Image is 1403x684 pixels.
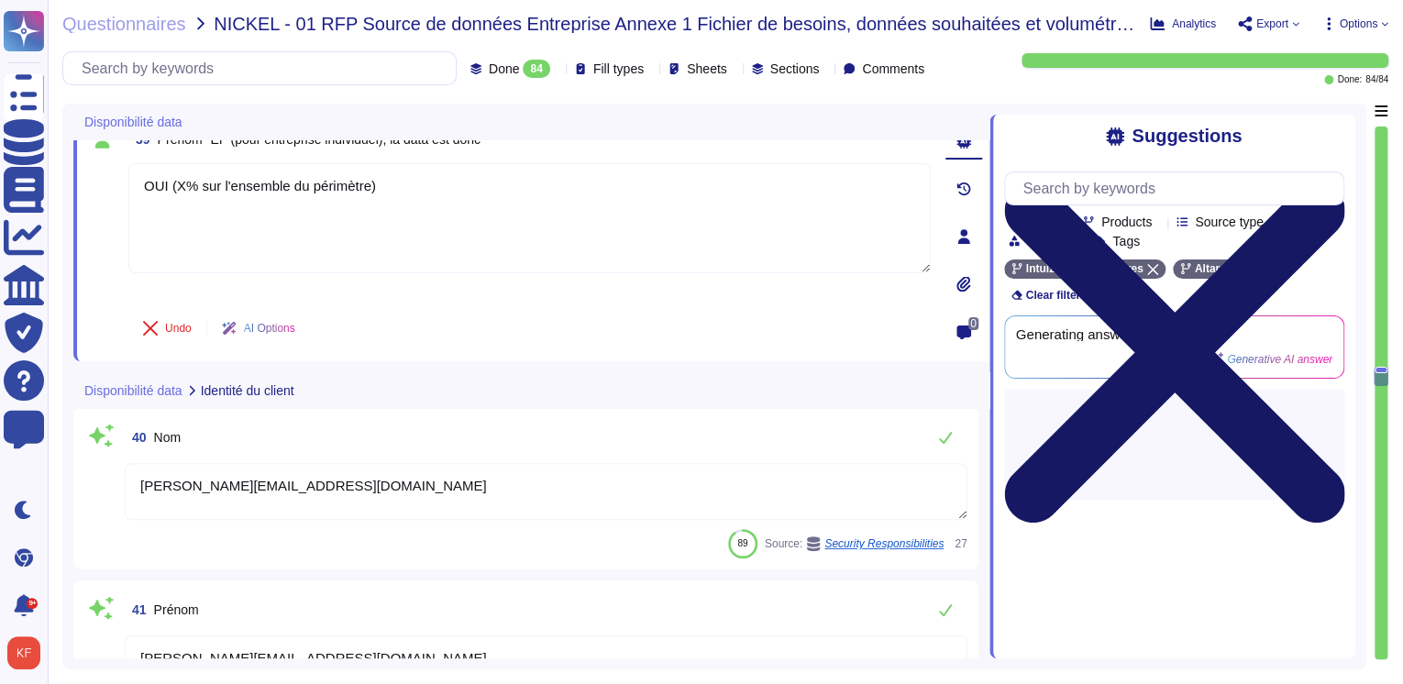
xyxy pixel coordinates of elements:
[84,384,182,397] span: Disponibilité data
[1340,18,1377,29] span: Options
[862,62,924,75] span: Comments
[968,317,978,330] span: 0
[687,62,727,75] span: Sheets
[770,62,820,75] span: Sections
[125,603,147,616] span: 41
[84,116,182,128] span: Disponibilité data
[7,636,40,669] img: user
[128,310,206,347] button: Undo
[125,463,967,520] textarea: [PERSON_NAME][EMAIL_ADDRESS][DOMAIN_NAME]
[593,62,644,75] span: Fill types
[201,384,294,397] span: Identité du client
[1337,75,1362,84] span: Done:
[4,633,53,673] button: user
[62,15,186,33] span: Questionnaires
[154,602,199,617] span: Prénom
[765,536,944,551] span: Source:
[128,133,150,146] span: 39
[1150,17,1216,31] button: Analytics
[128,163,931,273] textarea: OUI (X% sur l'ensemble du périmètre)
[158,132,481,147] span: Prénom "EI" (pour entreprise individuel), la data est donc
[523,60,549,78] div: 84
[165,323,192,334] span: Undo
[489,62,519,75] span: Done
[1172,18,1216,29] span: Analytics
[1014,172,1343,204] input: Search by keywords
[244,323,295,334] span: AI Options
[737,538,747,548] span: 89
[214,15,1135,33] span: NICKEL - 01 RFP Source de données Entreprise Annexe 1 Fichier de besoins, données souhaitées et v...
[27,598,38,609] div: 9+
[72,52,456,84] input: Search by keywords
[125,431,147,444] span: 40
[1256,18,1288,29] span: Export
[824,538,944,549] span: Security Responsibilities
[1365,75,1388,84] span: 84 / 84
[951,538,967,549] span: 27
[154,430,182,445] span: Nom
